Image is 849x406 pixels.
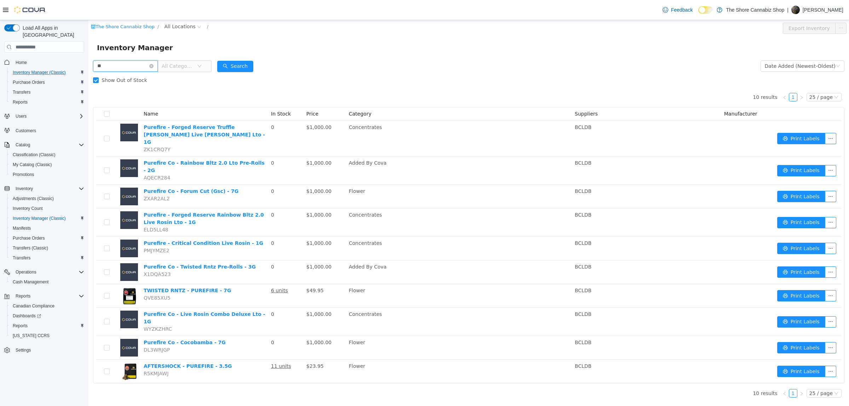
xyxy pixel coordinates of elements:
button: icon: printerPrint Labels [689,197,737,208]
button: icon: printerPrint Labels [689,296,737,307]
span: Catalog [13,141,84,149]
li: Next Page [709,369,717,377]
a: 1 [701,369,709,377]
td: Flower [258,340,484,363]
button: Transfers [7,253,87,263]
a: Cash Management [10,278,51,286]
span: Transfers [13,89,30,95]
i: icon: close-circle [109,5,113,9]
button: icon: ellipsis [737,270,748,281]
i: icon: down [746,75,750,80]
img: Purefire Co - Forum Cut (Gsc) - 7G placeholder [32,167,50,185]
span: 0 [183,168,186,174]
button: icon: ellipsis [737,346,748,357]
span: Washington CCRS [10,331,84,340]
button: Reports [7,97,87,107]
span: Users [16,113,27,119]
span: BCLDB [486,140,503,146]
button: icon: printerPrint Labels [689,171,737,182]
a: Purchase Orders [10,78,48,87]
img: Cova [14,6,46,13]
i: icon: down [109,44,113,49]
a: Inventory Count [10,204,46,213]
a: Transfers [10,88,33,96]
span: ZXAR2AL2 [55,176,81,181]
span: Transfers (Classic) [10,244,84,252]
span: All Locations [76,2,107,10]
span: Inventory [16,186,33,192]
span: $23.95 [218,343,235,349]
button: Operations [1,267,87,277]
span: Reports [16,293,30,299]
button: icon: ellipsis [737,246,748,258]
span: 0 [183,319,186,325]
span: Canadian Compliance [10,302,84,310]
span: Suppliers [486,91,509,96]
button: Users [13,112,29,120]
span: BCLDB [486,104,503,110]
div: 25 / page [721,73,744,81]
a: Transfers (Classic) [10,244,51,252]
span: Classification (Classic) [13,152,56,158]
span: $1,000.00 [218,104,243,110]
li: 10 results [664,73,689,81]
span: 0 [183,244,186,249]
button: icon: printerPrint Labels [689,270,737,281]
span: BCLDB [486,244,503,249]
button: icon: searchSearch [129,41,165,52]
button: Canadian Compliance [7,301,87,311]
span: BCLDB [486,220,503,226]
input: Dark Mode [698,6,713,14]
button: Inventory Manager (Classic) [7,67,87,77]
span: Inventory [13,184,84,193]
p: | [787,6,789,14]
button: icon: ellipsis [737,296,748,307]
span: Manifests [13,225,31,231]
p: [PERSON_NAME] [803,6,843,14]
a: Classification (Classic) [10,151,58,159]
span: AQECR284 [55,155,82,160]
span: BCLDB [486,267,503,273]
span: Reports [10,98,84,106]
a: Settings [13,346,34,354]
span: Inventory Manager [8,22,89,33]
a: Transfers [10,254,33,262]
button: Purchase Orders [7,233,87,243]
span: Dashboards [10,312,84,320]
button: My Catalog (Classic) [7,160,87,170]
span: Inventory Count [13,206,43,211]
li: Previous Page [692,369,700,377]
span: BCLDB [486,192,503,198]
span: 0 [183,140,186,146]
a: Purefire Co - Cocobamba - 7G [55,319,137,325]
a: Purefire - Forged Reserve Truffle [PERSON_NAME] Live [PERSON_NAME] Lto - 1G [55,104,177,125]
td: Concentrates [258,288,484,316]
td: Concentrates [258,101,484,136]
span: Inventory Manager (Classic) [10,68,84,77]
td: Concentrates [258,217,484,240]
nav: Complex example [4,54,84,373]
button: icon: printerPrint Labels [689,322,737,333]
span: In Stock [183,91,202,96]
a: TWISTED RNTZ - PUREFIRE - 7G [55,267,143,273]
span: Classification (Classic) [10,151,84,159]
span: Home [13,58,84,66]
span: 0 [183,104,186,110]
span: Transfers [10,254,84,262]
img: Purefire - Forged Reserve Truffle Berry Live Rosin Lto - 1G placeholder [32,104,50,121]
i: icon: shop [2,4,7,9]
span: Inventory Manager (Classic) [13,70,66,75]
a: icon: shopThe Shore Cannabiz Shop [2,4,66,9]
a: Purefire Co - Twisted Rntz Pre-Rolls - 3G [55,244,167,249]
p: The Shore Cannabiz Shop [726,6,784,14]
span: Customers [13,126,84,135]
i: icon: down [747,44,752,49]
a: Purchase Orders [10,234,48,242]
span: Purchase Orders [10,234,84,242]
button: Promotions [7,170,87,180]
span: Catalog [16,142,30,148]
span: Price [218,91,230,96]
span: / [119,4,120,9]
span: Inventory Manager (Classic) [13,216,66,221]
